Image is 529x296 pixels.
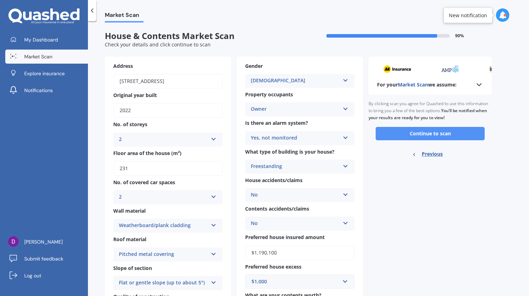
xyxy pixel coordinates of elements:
[119,279,208,287] div: Flat or gentle slope (up to about 5°)
[5,50,88,64] a: Market Scan
[245,120,308,127] span: Is there an alarm system?
[5,269,88,283] a: Log out
[24,255,63,262] span: Submit feedback
[24,238,63,245] span: [PERSON_NAME]
[5,252,88,266] a: Submit feedback
[449,12,487,19] div: New notification
[113,92,157,98] span: Original year built
[5,66,88,81] a: Explore insurance
[5,235,88,249] a: [PERSON_NAME]
[113,161,223,176] input: Enter floor area
[105,12,144,21] span: Market Scan
[245,234,325,241] span: Preferred house insured amount
[245,91,293,98] span: Property occupants
[24,272,41,279] span: Log out
[398,81,428,88] span: Market Scan
[251,77,340,85] div: [DEMOGRAPHIC_DATA]
[245,177,302,184] span: House accidents/claims
[245,263,301,270] span: Preferred house excess
[24,87,53,94] span: Notifications
[439,65,459,73] img: amp_sm.png
[113,121,147,128] span: No. of storeys
[251,191,340,199] div: No
[251,162,340,171] div: Freestanding
[5,83,88,97] a: Notifications
[24,70,65,77] span: Explore insurance
[105,41,211,48] span: Check your details and click continue to scan
[113,236,146,243] span: Roof material
[369,108,487,121] b: You’ll be notified when your results are ready for you to view!
[455,33,464,38] span: 90 %
[245,148,334,155] span: What type of building is your house?
[119,193,208,201] div: 2
[382,65,410,73] img: aa_sm.webp
[119,221,208,230] div: Weatherboard/plank cladding
[376,127,485,140] button: Continue to scan
[8,236,19,247] img: ACg8ocIuxyJfKgAqKxtAfBQZZpfbsj6PWxa85gQ7-SwfR1UDxoQ4TQ=s96-c
[369,95,492,127] div: By clicking scan you agree for Quashed to use this information to bring you a few of the best opt...
[251,278,340,285] div: $1,000
[113,207,146,214] span: Wall material
[422,149,443,159] span: Previous
[5,33,88,47] a: My Dashboard
[251,219,340,228] div: No
[377,81,457,88] b: For your we assume:
[113,265,152,271] span: Slope of section
[251,134,340,142] div: Yes, not monitored
[113,179,175,186] span: No. of covered car spaces
[119,135,208,144] div: 2
[113,63,133,69] span: Address
[113,150,181,156] span: Floor area of the house (m²)
[488,65,508,73] img: initio_sm.webp
[245,63,263,69] span: Gender
[24,53,52,60] span: Market Scan
[119,250,208,259] div: Pitched metal covering
[245,205,309,212] span: Contents accidents/claims
[105,31,298,41] span: House & Contents Market Scan
[251,105,340,114] div: Owner
[24,36,58,43] span: My Dashboard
